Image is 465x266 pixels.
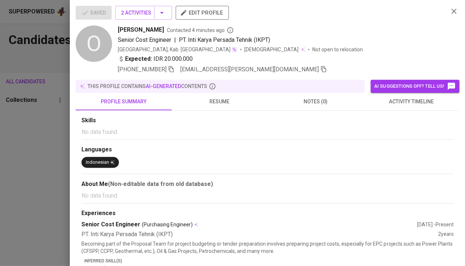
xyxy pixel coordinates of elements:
p: No data found. [81,128,453,136]
div: IDR 20.000.000 [118,55,193,63]
span: (Purchasing Engineer) [142,221,193,228]
span: Senior Cost Engineer [118,36,171,43]
div: [DATE] - Present [417,221,453,228]
button: 2 Activities [115,6,172,20]
p: Not open to relocation [312,46,363,53]
p: Becoming part of the Proposal Team for project budgeting or tender preparation involves preparing... [81,240,453,255]
span: AI-generated [146,83,181,89]
p: this profile contains contents [88,83,207,90]
span: notes (0) [272,97,359,106]
div: Skills [81,116,453,125]
div: [GEOGRAPHIC_DATA], Kab. [GEOGRAPHIC_DATA] [118,46,237,53]
div: Senior Cost Engineer [81,221,417,229]
span: edit profile [181,8,223,17]
span: Contacted 4 minutes ago [167,27,234,34]
span: [PHONE_NUMBER] [118,66,167,73]
span: [EMAIL_ADDRESS][PERSON_NAME][DOMAIN_NAME] [180,66,319,73]
div: Experiences [81,209,453,218]
span: activity timeline [368,97,455,106]
button: AI suggestions off? Tell us! [370,80,459,93]
div: About Me [81,180,453,188]
img: magic_wand.svg [231,47,237,52]
div: Indonesian [86,159,115,166]
div: Languages [81,146,453,154]
button: edit profile [176,6,229,20]
span: | [174,36,176,44]
div: 2 years [438,230,453,239]
span: 2 Activities [121,8,166,17]
span: [DEMOGRAPHIC_DATA] [244,46,300,53]
div: PT. Inti Karya Persada Tehnik (IKPT) [81,230,438,239]
span: resume [176,97,263,106]
span: [PERSON_NAME] [118,25,164,34]
b: Expected: [125,55,152,63]
span: AI suggestions off? Tell us! [374,82,456,91]
p: No data found. [81,191,453,200]
b: (Non-editable data from old database) [108,180,213,187]
div: O [76,25,112,62]
svg: By Batam recruiter [227,27,234,34]
span: PT. Inti Karya Persada Tehnik (IKPT) [179,36,270,43]
span: profile summary [80,97,167,106]
p: Inferred Skill(s) [84,258,453,264]
a: edit profile [176,9,229,15]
